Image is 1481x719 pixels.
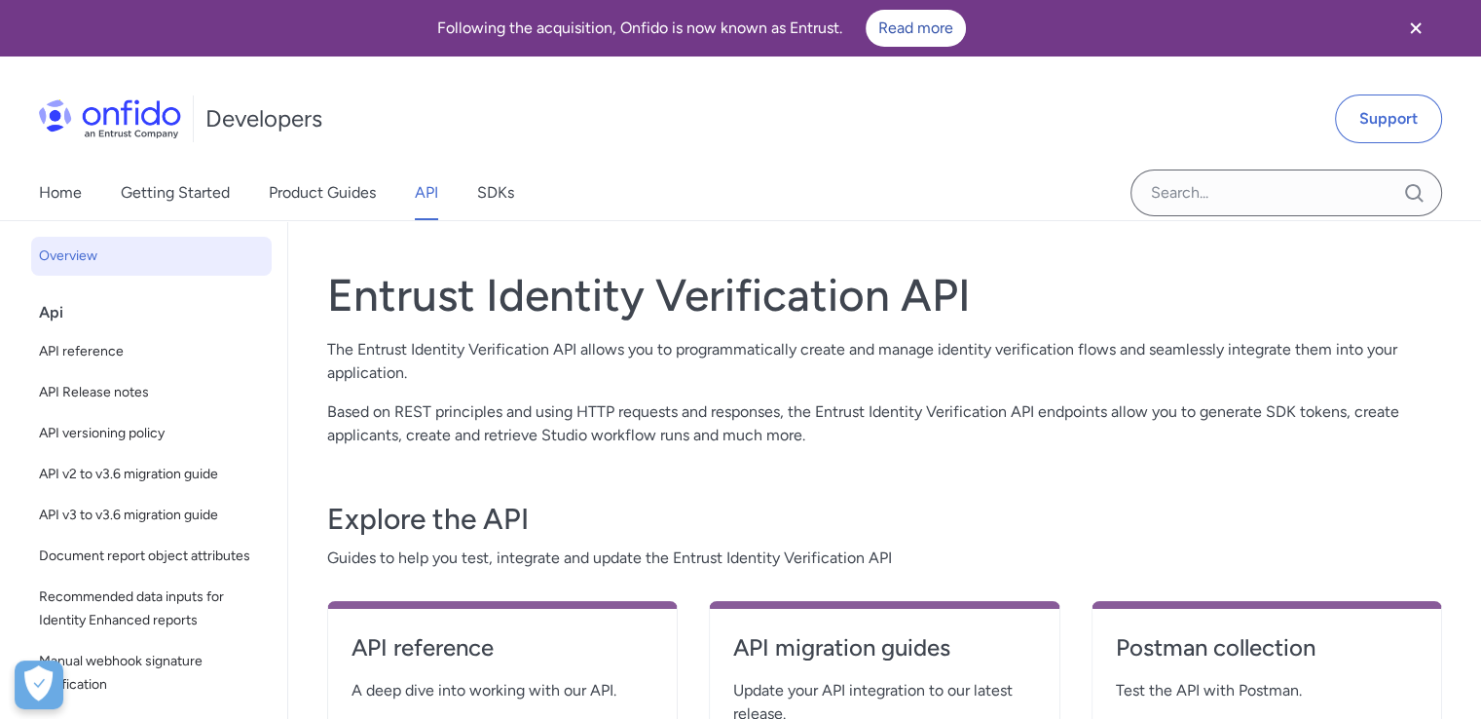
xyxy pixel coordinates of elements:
[15,661,63,709] button: Open Preferences
[733,632,1035,663] h4: API migration guides
[31,373,272,412] a: API Release notes
[39,463,264,486] span: API v2 to v3.6 migration guide
[39,650,264,697] span: Manual webhook signature verification
[31,578,272,640] a: Recommended data inputs for Identity Enhanced reports
[31,496,272,535] a: API v3 to v3.6 migration guide
[39,293,279,332] div: Api
[1404,17,1427,40] svg: Close banner
[15,661,63,709] div: Cookie Preferences
[1116,632,1418,663] h4: Postman collection
[352,632,653,679] a: API reference
[327,400,1442,447] p: Based on REST principles and using HTTP requests and responses, the Entrust Identity Verification...
[121,166,230,220] a: Getting Started
[733,632,1035,679] a: API migration guides
[39,586,264,632] span: Recommended data inputs for Identity Enhanced reports
[1116,679,1418,702] span: Test the API with Postman.
[39,340,264,363] span: API reference
[1380,4,1452,53] button: Close banner
[352,679,653,702] span: A deep dive into working with our API.
[31,455,272,494] a: API v2 to v3.6 migration guide
[327,338,1442,385] p: The Entrust Identity Verification API allows you to programmatically create and manage identity v...
[477,166,514,220] a: SDKs
[31,537,272,576] a: Document report object attributes
[205,103,322,134] h1: Developers
[31,332,272,371] a: API reference
[269,166,376,220] a: Product Guides
[31,642,272,704] a: Manual webhook signature verification
[31,414,272,453] a: API versioning policy
[39,504,264,527] span: API v3 to v3.6 migration guide
[327,547,1442,570] span: Guides to help you test, integrate and update the Entrust Identity Verification API
[39,422,264,445] span: API versioning policy
[23,10,1380,47] div: Following the acquisition, Onfido is now known as Entrust.
[352,632,653,663] h4: API reference
[327,268,1442,322] h1: Entrust Identity Verification API
[39,99,181,138] img: Onfido Logo
[31,237,272,276] a: Overview
[866,10,966,47] a: Read more
[39,381,264,404] span: API Release notes
[1116,632,1418,679] a: Postman collection
[415,166,438,220] a: API
[39,545,264,568] span: Document report object attributes
[327,500,1442,539] h3: Explore the API
[39,245,264,268] span: Overview
[1130,170,1442,216] input: Onfido search input field
[39,166,82,220] a: Home
[1335,95,1442,143] a: Support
